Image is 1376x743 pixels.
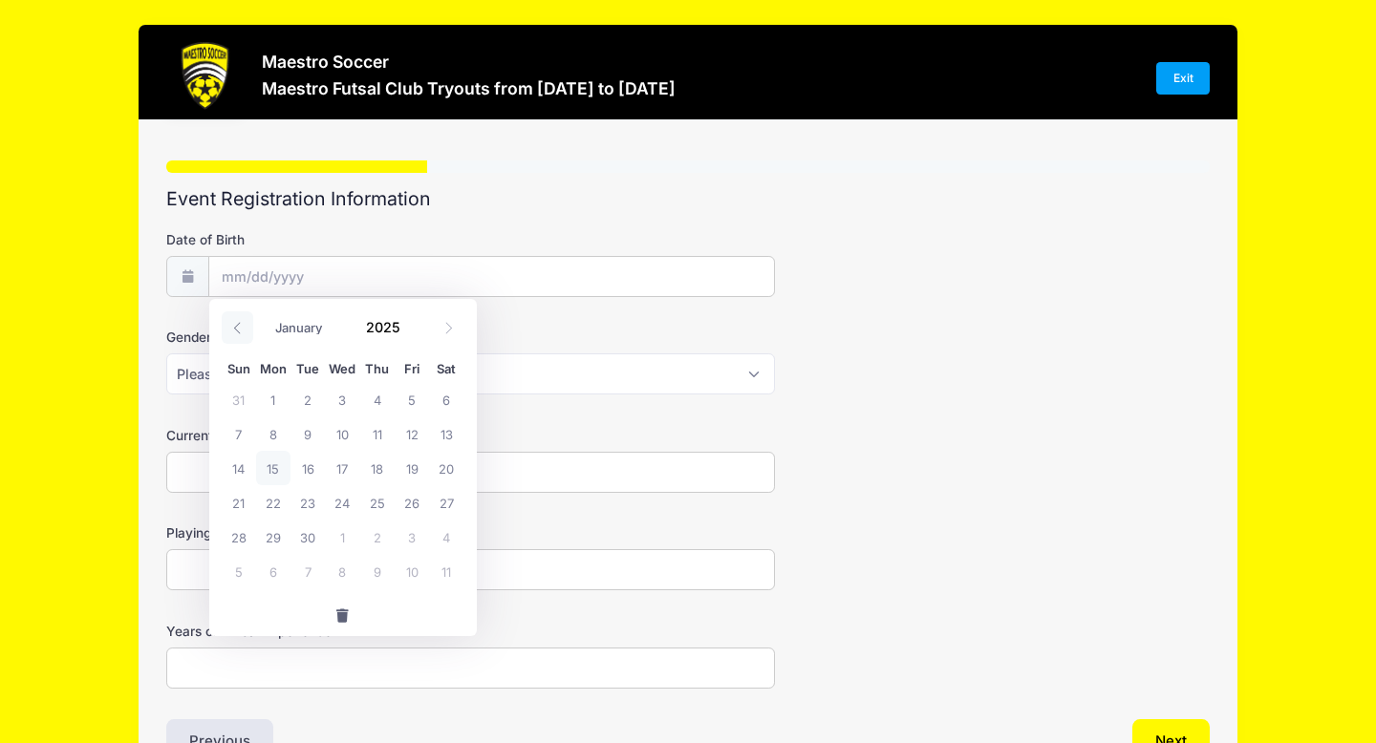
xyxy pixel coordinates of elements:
label: Gender [166,328,514,347]
span: Mon [256,363,290,375]
span: September 8, 2025 [256,416,290,451]
span: September 22, 2025 [256,485,290,520]
span: September 28, 2025 [222,520,256,554]
span: September 7, 2025 [222,416,256,451]
span: Sun [222,363,256,375]
span: September 6, 2025 [429,382,463,416]
span: October 9, 2025 [360,554,395,588]
span: October 4, 2025 [429,520,463,554]
span: October 6, 2025 [256,554,290,588]
span: September 23, 2025 [290,485,325,520]
label: Date of Birth [166,230,514,249]
span: October 5, 2025 [222,554,256,588]
span: September 24, 2025 [325,485,359,520]
span: October 7, 2025 [290,554,325,588]
span: September 25, 2025 [360,485,395,520]
span: September 20, 2025 [429,451,463,485]
span: Fri [395,363,429,375]
span: September 17, 2025 [325,451,359,485]
span: September 18, 2025 [360,451,395,485]
span: October 8, 2025 [325,554,359,588]
a: Exit [1156,62,1210,95]
span: September 2, 2025 [290,382,325,416]
select: Month [267,315,352,340]
span: Thu [360,363,395,375]
span: Wed [325,363,359,375]
span: September 10, 2025 [325,416,359,451]
span: September 27, 2025 [429,485,463,520]
h3: Maestro Futsal Club Tryouts from [DATE] to [DATE] [262,78,676,98]
span: September 3, 2025 [325,382,359,416]
input: Year [357,312,419,341]
span: September 30, 2025 [290,520,325,554]
span: Tue [290,363,325,375]
span: August 31, 2025 [222,382,256,416]
span: October 2, 2025 [360,520,395,554]
label: Current Club Team [166,426,514,445]
label: Playing Position(s) [166,523,514,542]
span: September 21, 2025 [222,485,256,520]
span: September 9, 2025 [290,416,325,451]
span: September 14, 2025 [222,451,256,485]
span: September 26, 2025 [395,485,429,520]
span: October 1, 2025 [325,520,359,554]
span: September 11, 2025 [360,416,395,451]
h3: Maestro Soccer [262,52,676,72]
span: Sat [429,363,463,375]
span: September 29, 2025 [256,520,290,554]
h2: Event Registration Information [166,188,1210,210]
label: Years of Futsal Experience [166,622,514,641]
span: September 16, 2025 [290,451,325,485]
span: September 13, 2025 [429,416,463,451]
input: mm/dd/yyyy [208,256,775,297]
span: September 12, 2025 [395,416,429,451]
span: October 3, 2025 [395,520,429,554]
span: September 15, 2025 [256,451,290,485]
span: September 1, 2025 [256,382,290,416]
span: October 10, 2025 [395,554,429,588]
span: September 5, 2025 [395,382,429,416]
span: September 4, 2025 [360,382,395,416]
span: September 19, 2025 [395,451,429,485]
span: October 11, 2025 [429,554,463,588]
